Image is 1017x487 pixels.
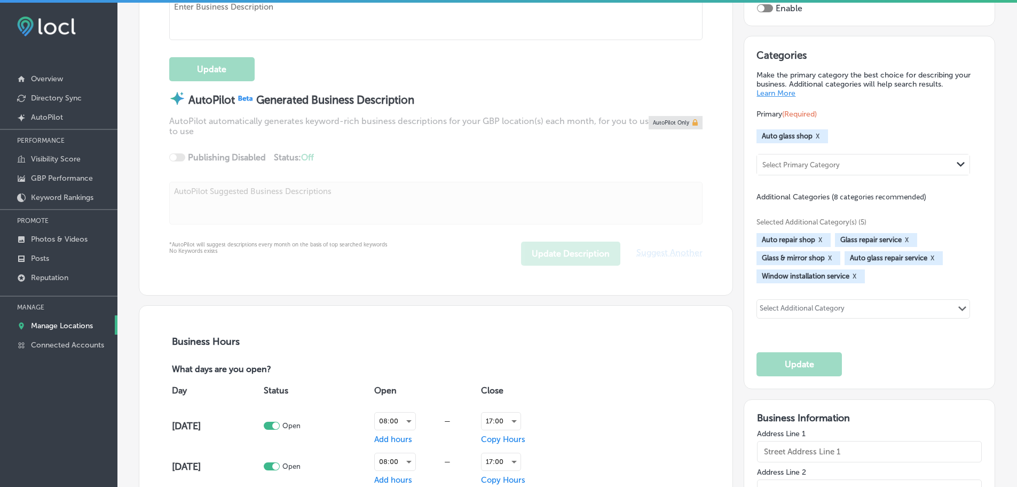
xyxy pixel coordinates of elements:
[927,254,937,262] button: X
[169,90,185,106] img: autopilot-icon
[756,218,974,226] span: Selected Additional Category(s) (5)
[416,417,478,425] div: —
[762,160,840,168] div: Select Primary Category
[756,192,926,202] span: Additional Categories
[31,154,81,164] p: Visibility Score
[850,254,927,262] span: Auto glass repair service
[813,132,823,141] button: X
[416,458,478,466] div: —
[375,453,415,470] div: 08:00
[482,453,521,470] div: 17:00
[172,461,261,473] h4: [DATE]
[832,192,926,202] span: (8 categories recommended)
[282,462,301,470] p: Open
[31,174,93,183] p: GBP Performance
[760,304,845,316] div: Select Additional Category
[17,17,76,36] img: fda3e92497d09a02dc62c9cd864e3231.png
[169,376,261,406] th: Day
[478,376,570,406] th: Close
[762,272,849,280] span: Window installation service
[282,422,301,430] p: Open
[31,94,82,103] p: Directory Sync
[372,376,478,406] th: Open
[31,193,93,202] p: Keyword Rankings
[902,236,912,244] button: X
[776,3,802,13] label: Enable
[261,376,372,406] th: Status
[375,413,415,430] div: 08:00
[31,254,49,263] p: Posts
[757,412,982,424] h3: Business Information
[849,272,860,281] button: X
[756,352,842,376] button: Update
[762,132,813,140] span: Auto glass shop
[31,273,68,282] p: Reputation
[169,57,255,81] button: Update
[815,236,825,244] button: X
[235,94,256,103] img: Beta
[762,254,825,262] span: Glass & mirror shop
[169,336,703,347] h3: Business Hours
[782,110,817,119] span: (Required)
[756,49,982,65] h3: Categories
[757,429,982,438] label: Address Line 1
[31,113,63,122] p: AutoPilot
[757,468,982,477] label: Address Line 2
[188,94,414,106] strong: AutoPilot Generated Business Description
[172,420,261,432] h4: [DATE]
[169,365,348,376] p: What days are you open?
[31,74,63,83] p: Overview
[756,71,982,98] p: Make the primary category the best choice for describing your business. Additional categories wil...
[482,413,521,430] div: 17:00
[31,235,88,244] p: Photos & Videos
[840,236,902,244] span: Glass repair service
[757,441,982,462] input: Street Address Line 1
[374,475,412,485] span: Add hours
[762,236,815,244] span: Auto repair shop
[31,341,104,350] p: Connected Accounts
[756,89,795,98] a: Learn More
[481,475,525,485] span: Copy Hours
[756,110,817,119] span: Primary
[825,254,835,262] button: X
[481,435,525,444] span: Copy Hours
[31,321,93,330] p: Manage Locations
[374,435,412,444] span: Add hours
